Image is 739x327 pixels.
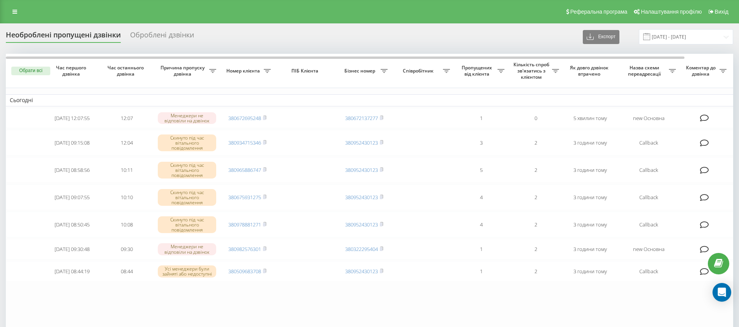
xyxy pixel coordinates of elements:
div: Менеджери не відповіли на дзвінок [158,243,216,255]
td: 3 години тому [563,184,617,210]
td: 1 [454,108,508,129]
td: [DATE] 09:15:08 [45,130,99,156]
td: Callback [617,130,680,156]
td: [DATE] 08:58:56 [45,157,99,183]
span: Пропущених від клієнта [458,65,497,77]
td: 12:04 [99,130,154,156]
td: 10:11 [99,157,154,183]
td: [DATE] 09:30:48 [45,239,99,260]
td: 2 [508,184,563,210]
td: 3 години тому [563,239,617,260]
td: [DATE] 09:07:55 [45,184,99,210]
td: 2 [508,157,563,183]
td: 09:30 [99,239,154,260]
a: 380672137277 [345,115,378,122]
td: 1 [454,261,508,282]
button: Обрати всі [11,67,50,75]
td: Callback [617,184,680,210]
span: Як довго дзвінок втрачено [569,65,611,77]
span: Реферальна програма [570,9,628,15]
td: [DATE] 12:07:55 [45,108,99,129]
span: Співробітник [395,68,443,74]
td: 1 [454,239,508,260]
td: 12:07 [99,108,154,129]
td: new Основна [617,108,680,129]
div: Скинуто під час вітального повідомлення [158,189,216,206]
a: 380952430123 [345,166,378,173]
a: 380952430123 [345,139,378,146]
div: Скинуто під час вітального повідомлення [158,162,216,179]
div: Скинуто під час вітального повідомлення [158,216,216,233]
a: 380509683708 [228,268,261,275]
div: Необроблені пропущені дзвінки [6,31,121,43]
span: Вихід [715,9,728,15]
td: [DATE] 08:44:19 [45,261,99,282]
span: Кількість спроб зв'язатись з клієнтом [512,62,552,80]
td: 5 хвилин тому [563,108,617,129]
td: 3 години тому [563,261,617,282]
td: 2 [508,239,563,260]
div: Open Intercom Messenger [713,283,731,302]
td: 10:08 [99,212,154,237]
div: Усі менеджери були зайняті або недоступні [158,265,216,277]
span: ПІБ Клієнта [281,68,330,74]
span: Коментар до дзвінка [684,65,720,77]
td: new Основна [617,239,680,260]
span: Налаштування профілю [641,9,702,15]
a: 380322295404 [345,246,378,253]
a: 380675931275 [228,194,261,201]
span: Бізнес номер [341,68,381,74]
a: 380982576301 [228,246,261,253]
td: 4 [454,212,508,237]
td: 0 [508,108,563,129]
td: 3 години тому [563,130,617,156]
span: Причина пропуску дзвінка [158,65,209,77]
td: 08:44 [99,261,154,282]
span: Назва схеми переадресації [621,65,669,77]
span: Час останнього дзвінка [106,65,148,77]
td: 3 години тому [563,212,617,237]
td: Callback [617,212,680,237]
a: 380672695248 [228,115,261,122]
a: 380965886747 [228,166,261,173]
td: 2 [508,261,563,282]
div: Менеджери не відповіли на дзвінок [158,112,216,124]
a: 380952430123 [345,268,378,275]
td: Callback [617,157,680,183]
td: Callback [617,261,680,282]
td: 3 [454,130,508,156]
a: 380978881271 [228,221,261,228]
button: Експорт [583,30,619,44]
a: 380952430123 [345,194,378,201]
td: 3 години тому [563,157,617,183]
div: Скинуто під час вітального повідомлення [158,134,216,152]
span: Час першого дзвінка [51,65,93,77]
td: 2 [508,130,563,156]
div: Оброблені дзвінки [130,31,194,43]
td: 2 [508,212,563,237]
td: 5 [454,157,508,183]
a: 380952430123 [345,221,378,228]
td: [DATE] 08:50:45 [45,212,99,237]
a: 380934715346 [228,139,261,146]
td: 4 [454,184,508,210]
span: Номер клієнта [224,68,264,74]
td: 10:10 [99,184,154,210]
